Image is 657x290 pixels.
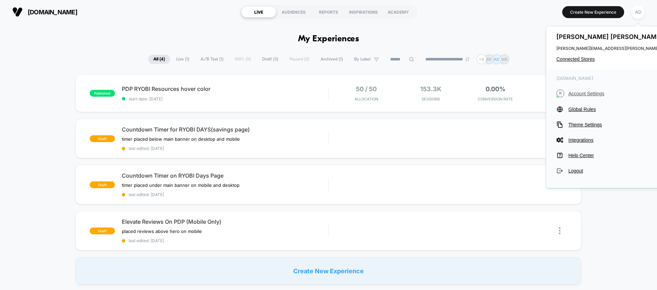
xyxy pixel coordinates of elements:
[122,238,328,243] span: last edited: [DATE]
[122,126,328,133] span: Countdown Timer for RYOBI DAYS(savings page)
[28,9,77,16] span: [DOMAIN_NAME]
[122,172,328,179] span: Countdown Timer on RYOBI Days Page
[122,136,240,142] span: timer placed below main banner on desktop and mobile
[122,229,202,234] span: placed reviews above hero on mobile
[90,135,115,142] span: draft
[562,6,624,18] button: Create New Experience
[76,257,581,285] div: Create New Experience
[12,7,23,17] img: Visually logo
[556,89,564,97] i: R
[90,90,115,97] span: published
[122,182,240,188] span: timer placed under main banner on mobile and desktop
[195,55,229,64] span: A/B Test ( 1 )
[122,96,328,101] span: start date: [DATE]
[122,146,328,151] span: last edited: [DATE]
[355,97,378,101] span: Allocation
[356,85,377,93] span: 50 / 50
[494,57,500,62] p: AD
[346,6,381,17] div: INSPIRATIONS
[10,6,79,17] button: [DOMAIN_NAME]
[420,85,441,93] span: 153.3k
[559,227,561,234] img: close
[298,34,359,44] h1: My Experiences
[354,57,371,62] span: By Label
[486,57,492,62] p: BR
[631,5,645,19] div: AD
[465,97,526,101] span: CONVERSION RATE
[90,227,115,234] span: draft
[629,5,647,19] button: AD
[171,55,194,64] span: Live ( 1 )
[122,85,328,92] span: PDP RYOBI Resources hover color
[122,218,328,225] span: Elevate Reviews On PDP (Mobile Only)
[257,55,283,64] span: Draft ( 3 )
[400,97,462,101] span: Sessions
[276,6,311,17] div: AUDIENCES
[148,55,170,64] span: All ( 4 )
[486,85,505,93] span: 0.00%
[381,6,416,17] div: ACADEMY
[122,192,328,197] span: last edited: [DATE]
[90,181,115,188] span: draft
[465,57,469,61] img: end
[311,6,346,17] div: REPORTS
[315,55,348,64] span: Archived ( 1 )
[241,6,276,17] div: LIVE
[477,54,487,64] div: + 4
[501,57,507,62] p: MB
